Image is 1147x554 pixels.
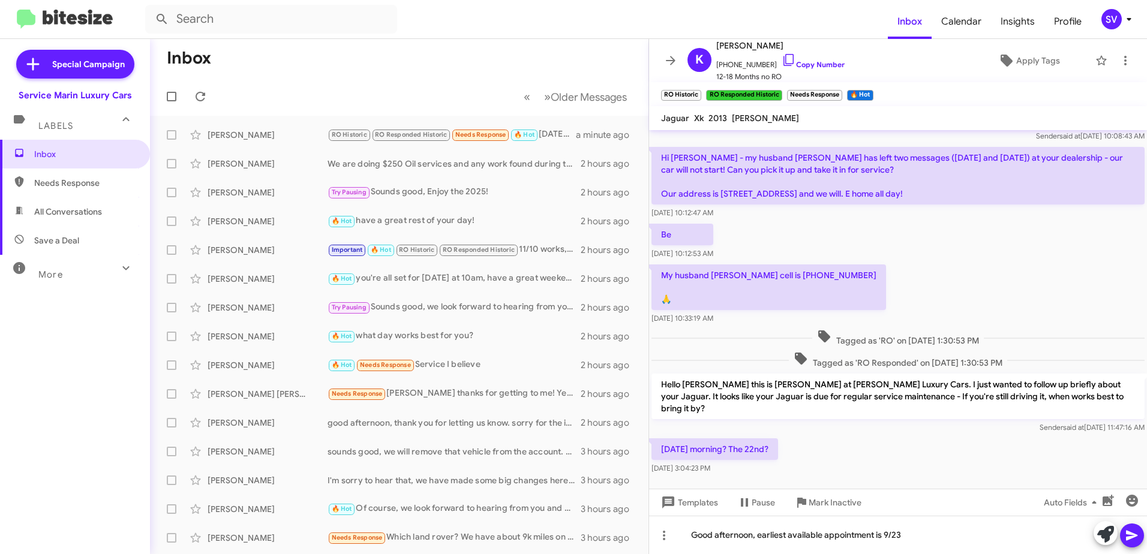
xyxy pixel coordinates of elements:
[537,85,634,109] button: Next
[332,534,383,541] span: Needs Response
[328,445,581,457] div: sounds good, we will remove that vehicle from the account. Have a great day!
[332,390,383,398] span: Needs Response
[328,329,581,343] div: what day works best for you?
[208,273,328,285] div: [PERSON_NAME]
[888,4,932,39] span: Inbox
[716,38,845,53] span: [PERSON_NAME]
[517,85,538,109] button: Previous
[651,249,713,258] span: [DATE] 10:12:53 AM
[34,177,136,189] span: Needs Response
[551,91,627,104] span: Older Messages
[787,90,842,101] small: Needs Response
[208,388,328,400] div: [PERSON_NAME] [PERSON_NAME]
[328,185,581,199] div: Sounds good, Enjoy the 2025!
[651,208,713,217] span: [DATE] 10:12:47 AM
[728,492,785,513] button: Pause
[208,474,328,486] div: [PERSON_NAME]
[1044,4,1091,39] a: Profile
[1063,423,1084,432] span: said at
[651,264,886,310] p: My husband [PERSON_NAME] cell is [PHONE_NUMBER] 🙏
[332,188,367,196] span: Try Pausing
[716,53,845,71] span: [PHONE_NUMBER]
[399,246,434,254] span: RO Historic
[581,244,639,256] div: 2 hours ago
[514,131,535,138] span: 🔥 Hot
[651,224,713,245] p: Be
[708,113,727,124] span: 2013
[208,503,328,515] div: [PERSON_NAME]
[732,113,799,124] span: [PERSON_NAME]
[332,131,367,138] span: RO Historic
[328,243,581,257] div: 11/10 works, what time works best for you?
[932,4,991,39] a: Calendar
[38,121,73,131] span: Labels
[581,445,639,457] div: 3 hours ago
[581,474,639,486] div: 3 hours ago
[208,158,328,170] div: [PERSON_NAME]
[34,148,136,160] span: Inbox
[208,359,328,371] div: [PERSON_NAME]
[968,50,1089,71] button: Apply Tags
[208,417,328,429] div: [PERSON_NAME]
[661,113,689,124] span: Jaguar
[328,358,581,372] div: Service I believe
[782,60,845,69] a: Copy Number
[517,85,634,109] nav: Page navigation example
[443,246,515,254] span: RO Responded Historic
[581,417,639,429] div: 2 hours ago
[991,4,1044,39] a: Insights
[661,90,701,101] small: RO Historic
[1091,9,1134,29] button: SV
[208,244,328,256] div: [PERSON_NAME]
[581,158,639,170] div: 2 hours ago
[208,330,328,342] div: [PERSON_NAME]
[581,503,639,515] div: 3 hours ago
[694,113,704,124] span: Xk
[581,273,639,285] div: 2 hours ago
[651,147,1145,204] p: Hi [PERSON_NAME] - my husband [PERSON_NAME] has left two messages ([DATE] and [DATE]) at your dea...
[847,90,873,101] small: 🔥 Hot
[651,438,778,460] p: [DATE] morning? The 22nd?
[328,474,581,486] div: I'm sorry to hear that, we have made some big changes here in the service department and would li...
[581,532,639,544] div: 3 hours ago
[1101,9,1122,29] div: SV
[1040,423,1145,432] span: Sender [DATE] 11:47:16 AM
[34,206,102,218] span: All Conversations
[752,492,775,513] span: Pause
[332,505,352,513] span: 🔥 Hot
[1016,50,1060,71] span: Apply Tags
[332,246,363,254] span: Important
[524,89,530,104] span: «
[145,5,397,34] input: Search
[332,361,352,369] span: 🔥 Hot
[328,502,581,516] div: Of course, we look forward to hearing from you and getting your vehicle in for service.
[785,492,871,513] button: Mark Inactive
[332,217,352,225] span: 🔥 Hot
[328,417,581,429] div: good afternoon, thank you for letting us know. sorry for the inconvenience.
[1036,131,1145,140] span: Sender [DATE] 10:08:43 AM
[809,492,861,513] span: Mark Inactive
[19,89,132,101] div: Service Marin Luxury Cars
[651,374,1145,419] p: Hello [PERSON_NAME] this is [PERSON_NAME] at [PERSON_NAME] Luxury Cars. I just wanted to follow u...
[332,332,352,340] span: 🔥 Hot
[812,329,984,347] span: Tagged as 'RO' on [DATE] 1:30:53 PM
[1044,492,1101,513] span: Auto Fields
[455,131,506,138] span: Needs Response
[16,50,134,79] a: Special Campaign
[651,463,710,472] span: [DATE] 3:04:23 PM
[332,303,367,311] span: Try Pausing
[208,302,328,314] div: [PERSON_NAME]
[576,129,639,141] div: a minute ago
[328,158,581,170] div: We are doing $250 Oil services and any work found during the complimentary multipoint inspection ...
[581,388,639,400] div: 2 hours ago
[581,359,639,371] div: 2 hours ago
[375,131,447,138] span: RO Responded Historic
[649,516,1147,554] div: Good afternoon, earliest available appointment is 9/23
[581,215,639,227] div: 2 hours ago
[332,275,352,282] span: 🔥 Hot
[651,314,713,323] span: [DATE] 10:33:19 AM
[52,58,125,70] span: Special Campaign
